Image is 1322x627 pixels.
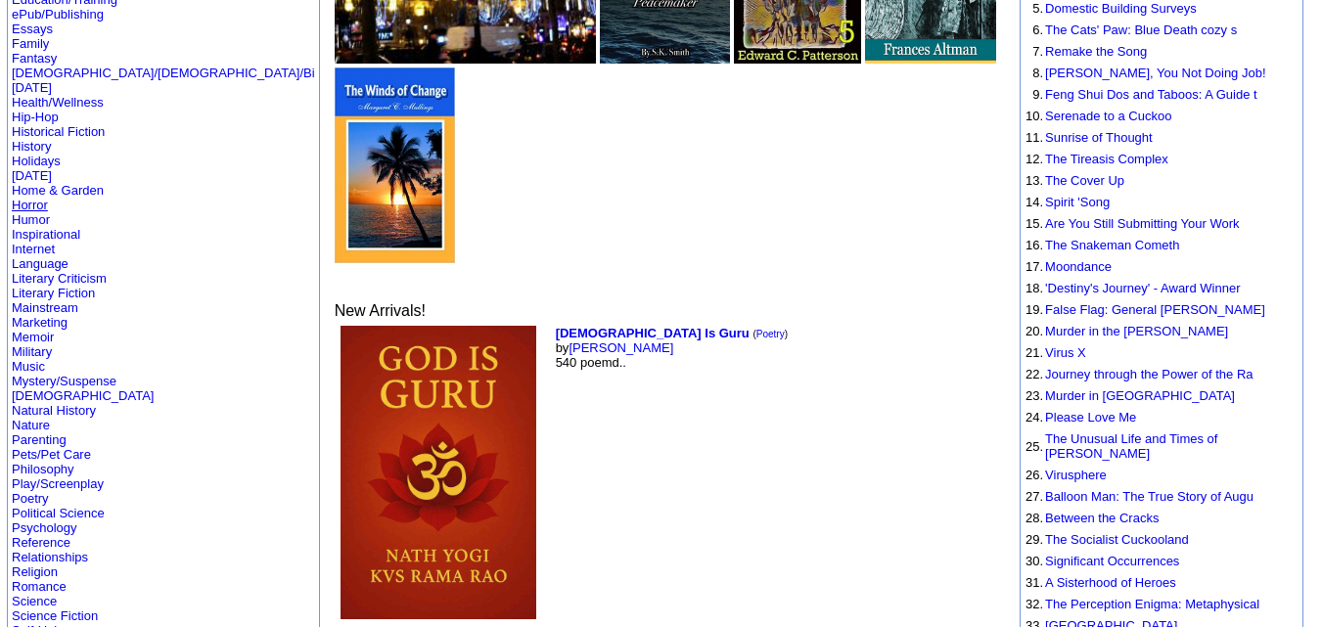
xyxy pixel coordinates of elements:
[12,462,74,476] a: Philosophy
[1026,195,1043,209] font: 14.
[1026,572,1026,573] img: shim.gif
[1026,364,1026,365] img: shim.gif
[12,300,78,315] a: Mainstream
[1026,170,1026,171] img: shim.gif
[1026,486,1026,487] img: shim.gif
[12,7,104,22] a: ePub/Publishing
[756,329,785,339] a: Poetry
[1026,63,1026,64] img: shim.gif
[12,95,104,110] a: Health/Wellness
[12,242,55,256] a: Internet
[1045,410,1136,425] a: Please Love Me
[1045,1,1197,16] a: Domestic Building Surveys
[1032,66,1043,80] font: 8.
[1026,345,1043,360] font: 21.
[1026,511,1043,525] font: 28.
[1026,281,1043,295] font: 18.
[569,340,673,355] a: [PERSON_NAME]
[1045,489,1254,504] a: Balloon Man: The True Story of Augu
[1045,367,1253,381] a: Journey through the Power of the Ra
[335,50,596,67] a: Noël à / in Paris - photobook - Blurb.com
[12,286,95,300] a: Literary Fiction
[1026,529,1026,530] img: shim.gif
[1026,84,1026,85] img: shim.gif
[1026,551,1026,552] img: shim.gif
[12,168,52,183] a: [DATE]
[12,139,51,154] a: History
[1045,66,1265,80] a: [PERSON_NAME], You Not Doing Job!
[1032,22,1043,37] font: 6.
[1026,508,1026,509] img: shim.gif
[1026,127,1026,128] img: shim.gif
[1045,152,1168,166] a: The Tireasis Complex
[341,326,536,619] img: 80707.jpg
[1045,238,1179,252] a: The Snakeman Cometh
[1045,431,1217,461] a: The Unusual Life and Times of [PERSON_NAME]
[12,36,49,51] a: Family
[1026,554,1043,568] font: 30.
[865,50,995,67] a: Mister Umbrella, Stories About Inventions
[12,51,57,66] a: Fantasy
[1045,44,1147,59] a: Remake the Song
[12,315,68,330] a: Marketing
[12,183,104,198] a: Home & Garden
[1026,594,1026,595] img: shim.gif
[12,579,67,594] a: Romance
[1045,281,1240,295] a: 'Destiny's Journey' - Award Winner
[1026,388,1043,403] font: 23.
[1045,511,1159,525] a: Between the Cracks
[12,447,91,462] a: Pets/Pet Care
[12,608,98,623] a: Science Fiction
[1045,259,1112,274] a: Moondance
[1026,321,1026,322] img: shim.gif
[12,256,68,271] a: Language
[1045,109,1171,123] a: Serenade to a Cuckoo
[734,50,861,67] a: In the Shadow of Her Hem
[1026,597,1043,611] font: 32.
[1032,44,1043,59] font: 7.
[1032,1,1043,16] font: 5.
[335,249,456,266] a: The Winds Of Change
[12,520,76,535] a: Psychology
[1026,489,1043,504] font: 27.
[556,326,788,370] font: by 540 poemd..
[1045,345,1086,360] a: Virus X
[1045,173,1124,188] a: The Cover Up
[1026,302,1043,317] font: 19.
[12,550,88,564] a: Relationships
[1045,532,1189,547] a: The Socialist Cuckooland
[12,110,59,124] a: Hip-Hop
[1045,575,1176,590] a: A Sisterhood of Heroes
[12,212,50,227] a: Humor
[12,403,96,418] a: Natural History
[1026,149,1026,150] img: shim.gif
[1026,465,1026,466] img: shim.gif
[12,491,49,506] a: Poetry
[12,432,67,447] a: Parenting
[1032,87,1043,102] font: 9.
[1045,324,1228,338] a: Murder in the [PERSON_NAME]
[1026,615,1026,616] img: shim.gif
[1045,195,1110,209] a: Spirit 'Song
[1026,20,1026,21] img: shim.gif
[335,67,456,263] img: 49539.jpg
[1026,106,1026,107] img: shim.gif
[556,326,750,340] a: [DEMOGRAPHIC_DATA] Is Guru
[1045,22,1237,37] a: The Cats' Paw: Blue Death cozy s
[1045,554,1179,568] a: Significant Occurrences
[1026,532,1043,547] font: 29.
[1026,299,1026,300] img: shim.gif
[1026,213,1026,214] img: shim.gif
[1026,130,1043,145] font: 11.
[1026,173,1043,188] font: 13.
[12,66,315,80] a: [DEMOGRAPHIC_DATA]/[DEMOGRAPHIC_DATA]/Bi
[1026,439,1043,454] font: 25.
[1026,216,1043,231] font: 15.
[12,564,58,579] a: Religion
[1026,41,1026,42] img: shim.gif
[1026,575,1043,590] font: 31.
[12,476,104,491] a: Play/Screenplay
[12,535,70,550] a: Reference
[12,124,105,139] a: Historical Fiction
[1026,259,1043,274] font: 17.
